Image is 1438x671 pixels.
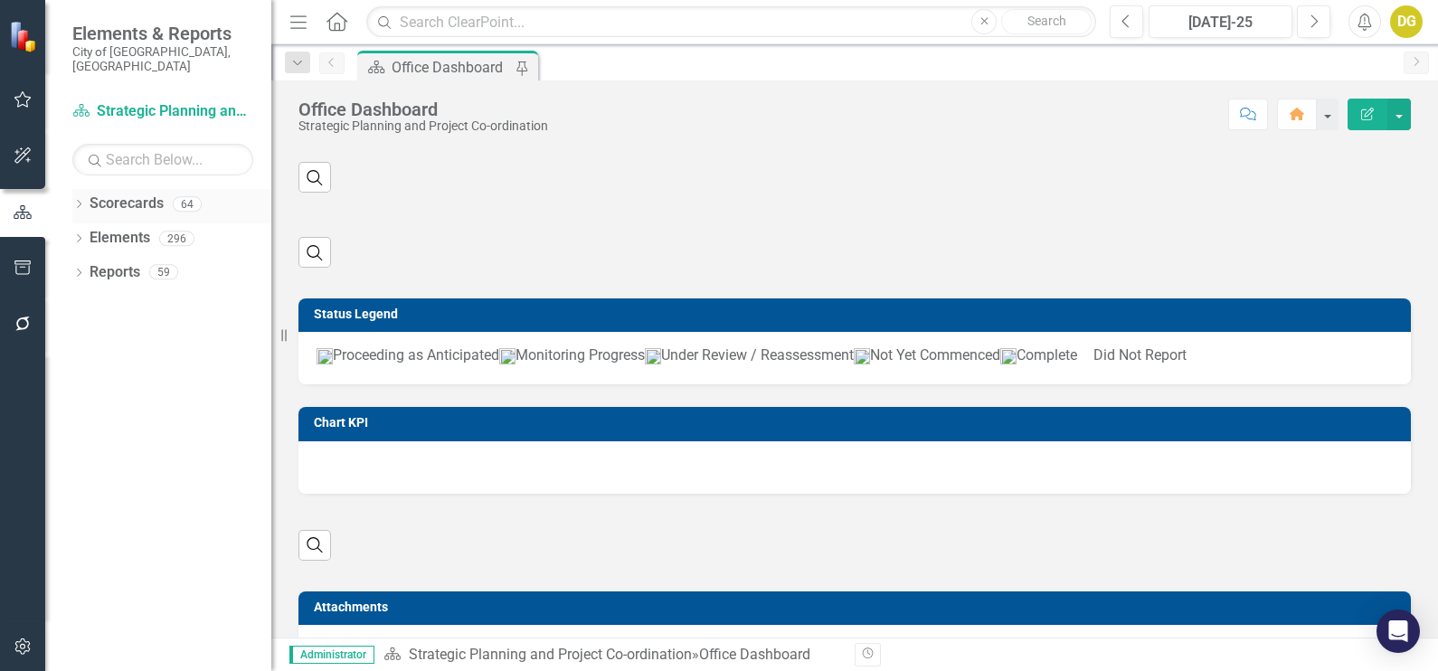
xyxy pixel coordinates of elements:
p: Proceeding as Anticipated Monitoring Progress Under Review / Reassessment Not Yet Commenced Compl... [317,345,1393,366]
div: Strategic Planning and Project Co-ordination [298,119,548,133]
img: ClearPoint Strategy [9,20,41,52]
div: 59 [149,265,178,280]
img: Monitoring.png [499,348,516,364]
a: Strategic Planning and Project Co-ordination [72,101,253,122]
button: DG [1390,5,1423,38]
div: Office Dashboard [699,646,810,663]
img: UnderReview.png [645,348,661,364]
img: Complete_icon.png [1000,348,1017,364]
div: Open Intercom Messenger [1377,610,1420,653]
img: ProceedingGreen.png [317,348,333,364]
h3: Attachments [314,600,1402,614]
input: Search Below... [72,144,253,175]
img: DidNotReport.png [1077,352,1093,361]
a: Reports [90,262,140,283]
div: Office Dashboard [392,56,511,79]
a: Elements [90,228,150,249]
div: 296 [159,231,194,246]
span: Search [1027,14,1066,28]
small: City of [GEOGRAPHIC_DATA], [GEOGRAPHIC_DATA] [72,44,253,74]
div: » [383,645,841,666]
button: [DATE]-25 [1149,5,1292,38]
h3: Status Legend [314,307,1402,321]
span: Elements & Reports [72,23,253,44]
button: Search [1001,9,1092,34]
a: Scorecards [90,194,164,214]
div: Office Dashboard [298,99,548,119]
div: [DATE]-25 [1155,12,1286,33]
div: 64 [173,196,202,212]
span: Administrator [289,646,374,664]
h3: Chart KPI [314,416,1402,430]
input: Search ClearPoint... [366,6,1096,38]
a: Strategic Planning and Project Co-ordination [409,646,692,663]
img: NotYet.png [854,348,870,364]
